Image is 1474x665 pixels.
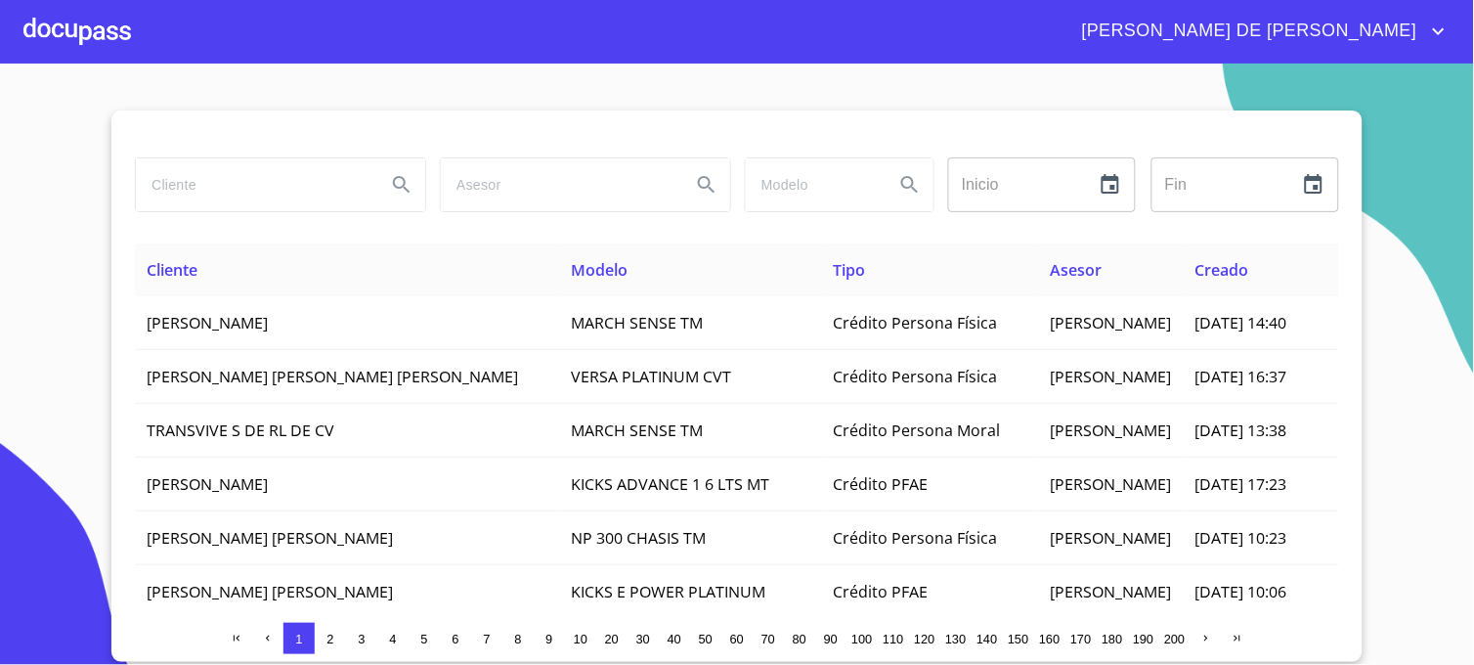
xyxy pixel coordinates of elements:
span: Cliente [147,259,197,281]
button: 9 [534,623,565,654]
button: 170 [1065,623,1097,654]
button: 150 [1003,623,1034,654]
span: Creado [1194,259,1248,281]
button: 200 [1159,623,1191,654]
span: [PERSON_NAME] [1050,581,1171,602]
button: 3 [346,623,377,654]
span: TRANSVIVE S DE RL DE CV [147,420,334,441]
span: 9 [545,632,552,646]
button: account of current user [1067,16,1451,47]
span: KICKS ADVANCE 1 6 LTS MT [571,473,769,495]
span: 110 [883,632,903,646]
span: [PERSON_NAME] [PERSON_NAME] [147,581,393,602]
button: Search [378,161,425,208]
span: [PERSON_NAME] [1050,366,1171,387]
button: 60 [721,623,753,654]
span: Modelo [571,259,628,281]
span: Asesor [1050,259,1102,281]
span: Crédito Persona Moral [834,420,1001,441]
button: 8 [502,623,534,654]
button: 7 [471,623,502,654]
span: 100 [851,632,872,646]
span: [DATE] 10:23 [1194,527,1286,549]
button: 50 [690,623,721,654]
span: 4 [389,632,396,646]
button: 190 [1128,623,1159,654]
span: [PERSON_NAME] [PERSON_NAME] [147,527,393,549]
span: Crédito PFAE [834,581,929,602]
span: 80 [793,632,806,646]
span: 150 [1008,632,1028,646]
span: VERSA PLATINUM CVT [571,366,731,387]
span: MARCH SENSE TM [571,312,703,333]
span: [DATE] 10:06 [1194,581,1286,602]
span: 3 [358,632,365,646]
button: 1 [283,623,315,654]
span: 5 [420,632,427,646]
span: 160 [1039,632,1060,646]
span: 200 [1164,632,1185,646]
span: [PERSON_NAME] [1050,420,1171,441]
button: 70 [753,623,784,654]
span: Tipo [834,259,866,281]
span: 60 [730,632,744,646]
span: 90 [824,632,838,646]
span: [PERSON_NAME] [1050,312,1171,333]
span: [DATE] 13:38 [1194,420,1286,441]
button: Search [683,161,730,208]
span: 10 [574,632,587,646]
span: [DATE] 17:23 [1194,473,1286,495]
button: 6 [440,623,471,654]
button: 160 [1034,623,1065,654]
span: [PERSON_NAME] [PERSON_NAME] [PERSON_NAME] [147,366,518,387]
span: [DATE] 16:37 [1194,366,1286,387]
button: 5 [409,623,440,654]
span: 170 [1070,632,1091,646]
button: 120 [909,623,940,654]
input: search [746,158,879,211]
span: 7 [483,632,490,646]
button: 20 [596,623,628,654]
span: Crédito PFAE [834,473,929,495]
span: 70 [761,632,775,646]
span: 180 [1102,632,1122,646]
span: KICKS E POWER PLATINUM [571,581,765,602]
span: [PERSON_NAME] [147,473,268,495]
button: 30 [628,623,659,654]
span: [DATE] 14:40 [1194,312,1286,333]
button: 4 [377,623,409,654]
span: [PERSON_NAME] DE [PERSON_NAME] [1067,16,1427,47]
span: 30 [636,632,650,646]
span: 50 [699,632,713,646]
span: MARCH SENSE TM [571,420,703,441]
span: 130 [945,632,966,646]
span: 1 [295,632,302,646]
span: 190 [1133,632,1153,646]
button: 180 [1097,623,1128,654]
span: Crédito Persona Física [834,366,998,387]
span: [PERSON_NAME] [1050,527,1171,549]
span: 140 [976,632,997,646]
button: Search [887,161,933,208]
span: 6 [452,632,458,646]
span: 2 [326,632,333,646]
button: 140 [972,623,1003,654]
button: 2 [315,623,346,654]
button: 80 [784,623,815,654]
button: 40 [659,623,690,654]
span: Crédito Persona Física [834,312,998,333]
span: [PERSON_NAME] [1050,473,1171,495]
button: 130 [940,623,972,654]
span: 8 [514,632,521,646]
span: 40 [668,632,681,646]
input: search [441,158,675,211]
span: 120 [914,632,934,646]
button: 10 [565,623,596,654]
button: 100 [846,623,878,654]
button: 110 [878,623,909,654]
span: Crédito Persona Física [834,527,998,549]
span: [PERSON_NAME] [147,312,268,333]
span: 20 [605,632,619,646]
button: 90 [815,623,846,654]
input: search [136,158,370,211]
